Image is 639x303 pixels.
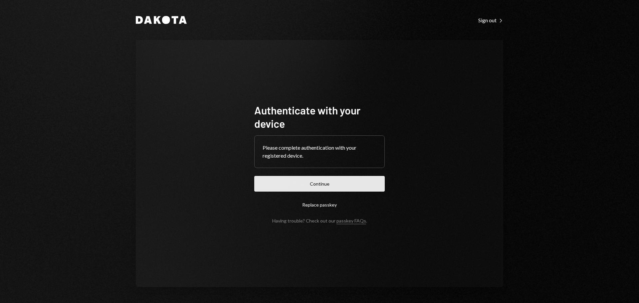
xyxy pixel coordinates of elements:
[478,17,503,24] div: Sign out
[478,16,503,24] a: Sign out
[254,103,385,130] h1: Authenticate with your device
[263,144,376,160] div: Please complete authentication with your registered device.
[336,218,366,224] a: passkey FAQs
[254,176,385,192] button: Continue
[272,218,367,224] div: Having trouble? Check out our .
[254,197,385,213] button: Replace passkey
